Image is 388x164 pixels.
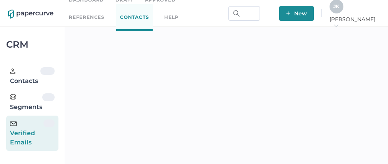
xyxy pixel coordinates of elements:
[279,6,314,21] button: New
[10,93,42,112] div: Segments
[228,6,260,21] input: Search Workspace
[286,11,290,15] img: plus-white.e19ec114.svg
[116,4,153,31] a: Contacts
[233,10,240,17] img: search.bf03fe8b.svg
[333,23,339,28] i: arrow_right
[10,68,15,74] img: person.20a629c4.svg
[164,13,178,22] div: help
[333,3,339,9] span: J K
[6,41,58,48] div: CRM
[10,94,16,100] img: segments.b9481e3d.svg
[10,67,40,86] div: Contacts
[286,6,307,21] span: New
[10,119,43,147] div: Verified Emails
[69,13,105,22] a: References
[8,10,53,19] img: papercurve-logo-colour.7244d18c.svg
[330,16,380,30] span: [PERSON_NAME]
[10,121,17,126] img: email-icon-black.c777dcea.svg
